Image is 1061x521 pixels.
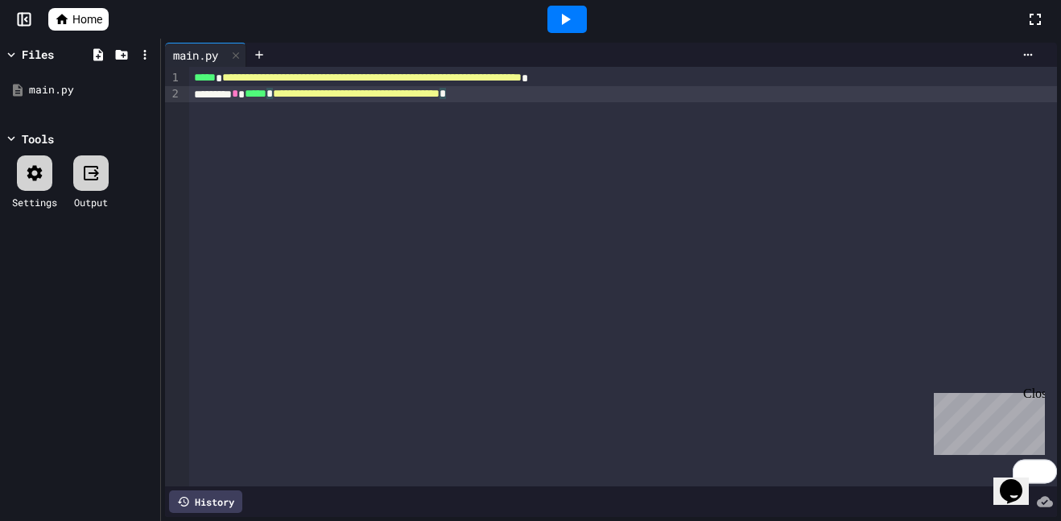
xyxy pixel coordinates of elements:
div: 2 [165,86,181,102]
div: Chat with us now!Close [6,6,111,102]
div: main.py [165,43,246,67]
iframe: chat widget [993,457,1045,505]
div: main.py [29,82,155,98]
div: Tools [22,130,54,147]
a: Home [48,8,109,31]
span: Home [72,11,102,27]
iframe: chat widget [927,387,1045,455]
div: Output [74,195,108,209]
div: main.py [165,47,226,64]
div: Files [22,46,54,63]
div: History [169,490,242,513]
div: Settings [12,195,57,209]
div: 1 [165,70,181,86]
div: To enrich screen reader interactions, please activate Accessibility in Grammarly extension settings [189,67,1057,486]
